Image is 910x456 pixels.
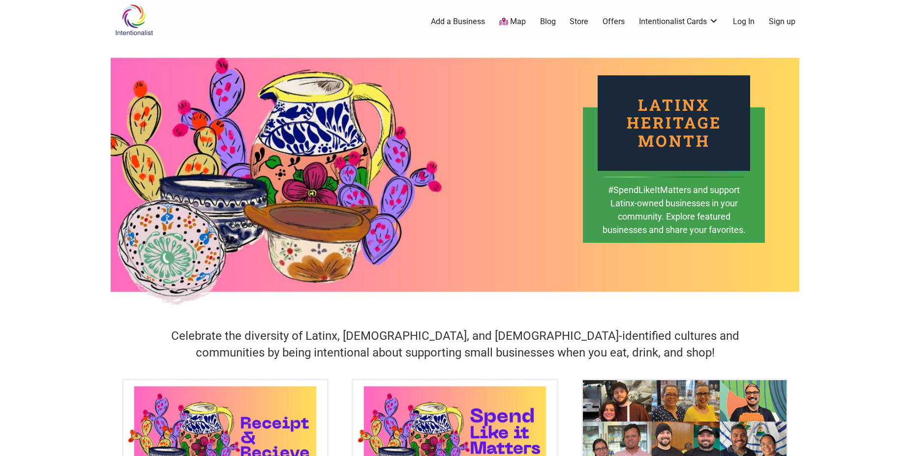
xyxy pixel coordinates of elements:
[431,16,485,27] a: Add a Business
[733,16,755,27] a: Log In
[639,16,719,27] a: Intentionalist Cards
[769,16,795,27] a: Sign up
[111,4,157,36] img: Intentionalist
[540,16,556,27] a: Blog
[602,183,746,251] div: #SpendLikeItMatters and support Latinx-owned businesses in your community. Explore featured busin...
[499,16,526,28] a: Map
[598,75,750,171] div: Latinx Heritage Month
[603,16,625,27] a: Offers
[145,328,765,361] h4: Celebrate the diversity of Latinx, [DEMOGRAPHIC_DATA], and [DEMOGRAPHIC_DATA]-identified cultures...
[570,16,588,27] a: Store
